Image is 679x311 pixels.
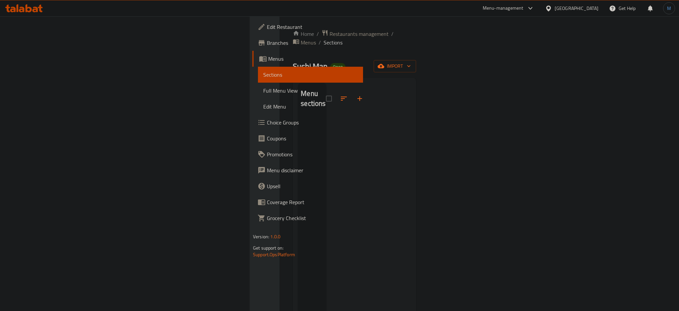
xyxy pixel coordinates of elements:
[258,83,363,99] a: Full Menu View
[252,146,363,162] a: Promotions
[352,91,368,107] button: Add section
[267,214,358,222] span: Grocery Checklist
[267,150,358,158] span: Promotions
[252,130,363,146] a: Coupons
[258,99,363,115] a: Edit Menu
[252,210,363,226] a: Grocery Checklist
[267,23,358,31] span: Edit Restaurant
[263,87,358,95] span: Full Menu View
[252,178,363,194] a: Upsell
[267,118,358,126] span: Choice Groups
[270,232,280,241] span: 1.0.0
[263,103,358,111] span: Edit Menu
[267,134,358,142] span: Coupons
[258,67,363,83] a: Sections
[374,60,416,72] button: import
[253,232,269,241] span: Version:
[391,30,394,38] li: /
[483,4,524,12] div: Menu-management
[263,71,358,79] span: Sections
[267,182,358,190] span: Upsell
[252,35,363,51] a: Branches
[252,194,363,210] a: Coverage Report
[268,55,358,63] span: Menus
[252,19,363,35] a: Edit Restaurant
[253,244,283,252] span: Get support on:
[555,5,598,12] div: [GEOGRAPHIC_DATA]
[267,39,358,47] span: Branches
[267,198,358,206] span: Coverage Report
[252,51,363,67] a: Menus
[267,166,358,174] span: Menu disclaimer
[252,115,363,130] a: Choice Groups
[667,5,671,12] span: M
[298,115,326,120] nav: Menu sections
[252,162,363,178] a: Menu disclaimer
[253,250,295,259] a: Support.OpsPlatform
[379,62,411,70] span: import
